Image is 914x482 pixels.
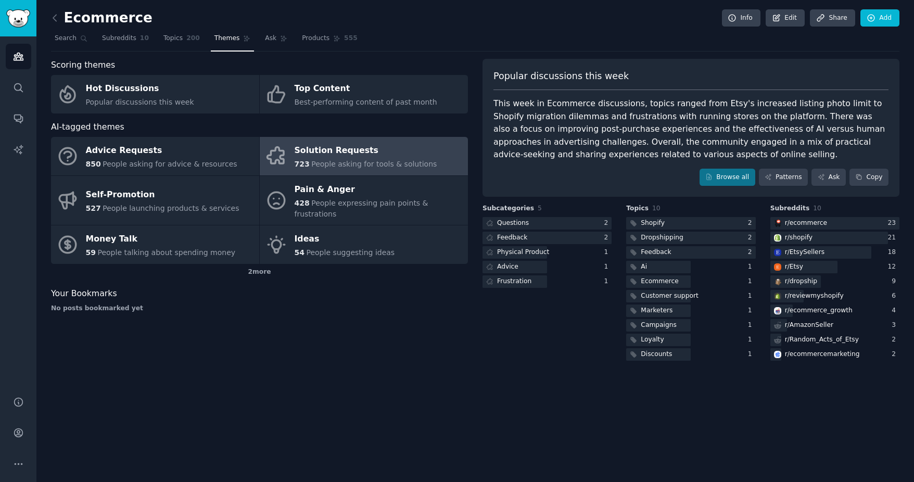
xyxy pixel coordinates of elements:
[6,9,30,28] img: GummySearch logo
[302,34,329,43] span: Products
[311,160,437,168] span: People asking for tools & solutions
[493,70,629,83] span: Popular discussions this week
[770,319,899,332] a: r/AmazonSeller3
[748,233,756,243] div: 2
[51,75,259,113] a: Hot DiscussionsPopular discussions this week
[604,219,612,228] div: 2
[626,275,755,288] a: Ecommerce1
[748,248,756,257] div: 2
[497,248,549,257] div: Physical Product
[97,248,235,257] span: People talking about spending money
[160,30,204,52] a: Topics200
[770,305,899,318] a: ecommerce_growthr/ecommerce_growth4
[849,169,888,186] button: Copy
[626,319,755,332] a: Campaigns1
[641,306,672,315] div: Marketers
[497,277,531,286] div: Frustration
[260,75,468,113] a: Top ContentBest-performing content of past month
[770,348,899,361] a: ecommercemarketingr/ecommercemarketing2
[811,169,846,186] a: Ask
[785,233,813,243] div: r/ shopify
[748,219,756,228] div: 2
[295,199,310,207] span: 428
[260,176,468,225] a: Pain & Anger428People expressing pain points & frustrations
[770,217,899,230] a: ecommercer/ecommerce23
[295,248,304,257] span: 54
[774,263,781,271] img: Etsy
[86,143,237,159] div: Advice Requests
[770,246,899,259] a: EtsySellersr/EtsySellers18
[86,204,101,212] span: 527
[51,304,468,313] div: No posts bookmarked yet
[892,335,899,345] div: 2
[260,137,468,175] a: Solution Requests723People asking for tools & solutions
[51,176,259,225] a: Self-Promotion527People launching products & services
[51,59,115,72] span: Scoring themes
[260,225,468,264] a: Ideas54People suggesting ideas
[748,335,756,345] div: 1
[306,248,395,257] span: People suggesting ideas
[265,34,276,43] span: Ask
[483,217,612,230] a: Questions2
[774,278,781,285] img: dropship
[626,305,755,318] a: Marketers1
[641,321,677,330] div: Campaigns
[483,246,612,259] a: Physical Product1
[86,160,101,168] span: 850
[295,231,395,248] div: Ideas
[103,160,237,168] span: People asking for advice & resources
[163,34,183,43] span: Topics
[626,261,755,274] a: Ai1
[770,232,899,245] a: shopifyr/shopify21
[51,264,468,281] div: 2 more
[298,30,361,52] a: Products555
[626,204,649,213] span: Topics
[102,34,136,43] span: Subreddits
[295,199,428,218] span: People expressing pain points & frustrations
[626,290,755,303] a: Customer support1
[295,143,437,159] div: Solution Requests
[770,275,899,288] a: dropshipr/dropship9
[785,335,859,345] div: r/ Random_Acts_of_Etsy
[86,81,194,97] div: Hot Discussions
[774,351,781,358] img: ecommercemarketing
[748,350,756,359] div: 1
[641,219,665,228] div: Shopify
[51,137,259,175] a: Advice Requests850People asking for advice & resources
[785,291,844,301] div: r/ reviewmyshopify
[770,334,899,347] a: r/Random_Acts_of_Etsy2
[140,34,149,43] span: 10
[186,34,200,43] span: 200
[892,277,899,286] div: 9
[626,246,755,259] a: Feedback2
[887,219,899,228] div: 23
[892,321,899,330] div: 3
[51,287,117,300] span: Your Bookmarks
[887,233,899,243] div: 21
[86,231,236,248] div: Money Talk
[51,121,124,134] span: AI-tagged themes
[770,261,899,274] a: Etsyr/Etsy12
[810,9,855,27] a: Share
[774,307,781,314] img: ecommerce_growth
[892,350,899,359] div: 2
[748,291,756,301] div: 1
[641,277,678,286] div: Ecommerce
[604,277,612,286] div: 1
[813,205,821,212] span: 10
[604,262,612,272] div: 1
[626,348,755,361] a: Discounts1
[641,350,672,359] div: Discounts
[770,290,899,303] a: reviewmyshopifyr/reviewmyshopify6
[892,291,899,301] div: 6
[641,262,647,272] div: Ai
[483,204,534,213] span: Subcategories
[748,262,756,272] div: 1
[892,306,899,315] div: 4
[774,220,781,227] img: ecommerce
[497,262,518,272] div: Advice
[700,169,755,186] a: Browse all
[483,275,612,288] a: Frustration1
[483,261,612,274] a: Advice1
[785,262,803,272] div: r/ Etsy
